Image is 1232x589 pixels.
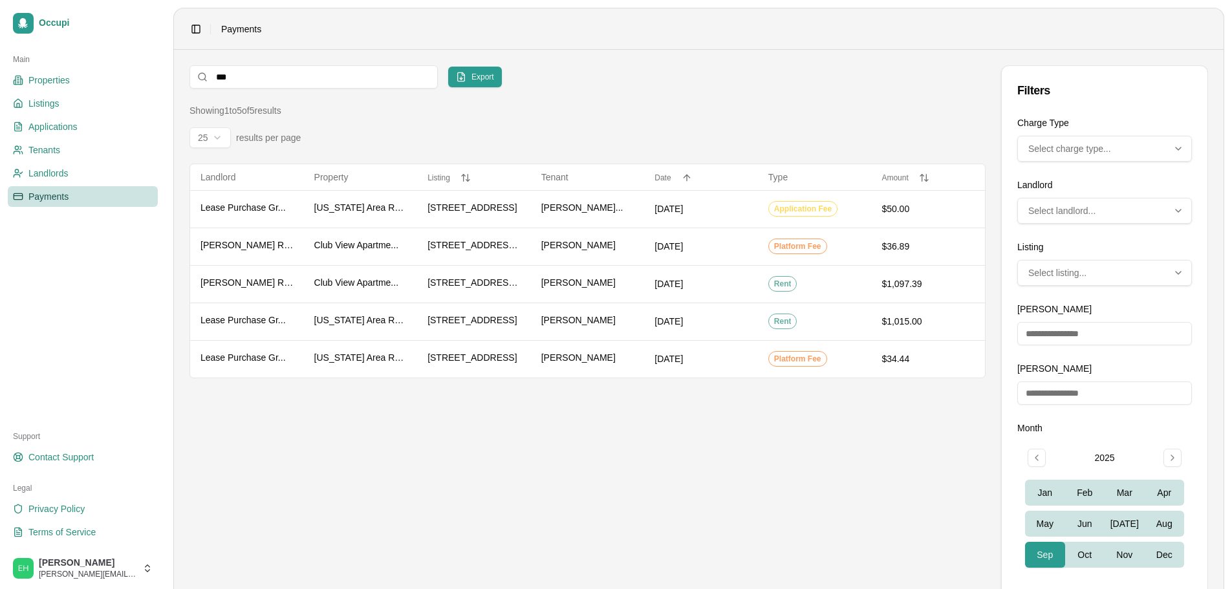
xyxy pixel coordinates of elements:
span: [US_STATE] Area Rent... [314,351,407,364]
label: [PERSON_NAME] [1017,304,1092,314]
img: Stephen Pearlstein [13,558,34,579]
span: Applications [28,120,78,133]
div: Main [8,49,158,70]
span: [PERSON_NAME] [541,314,616,327]
button: Dec [1145,542,1185,568]
div: [DATE] [654,352,748,365]
span: Terms of Service [28,526,96,539]
span: Tenant [541,172,568,182]
a: Listings [8,93,158,114]
span: [PERSON_NAME] [39,557,137,569]
a: Terms of Service [8,522,158,542]
span: Payments [221,23,261,36]
span: Landlords [28,167,69,180]
button: Aug [1145,511,1185,537]
span: Type [768,172,788,182]
span: Select landlord... [1028,204,1096,217]
div: [DATE] [654,315,748,328]
span: [STREET_ADDRESS][PERSON_NAME]... [427,276,521,289]
div: Legal [8,478,158,498]
a: Applications [8,116,158,137]
div: $1,015.00 [881,315,975,328]
span: [STREET_ADDRESS] [427,351,517,364]
span: [PERSON_NAME][EMAIL_ADDRESS][DOMAIN_NAME] [39,569,137,579]
span: [US_STATE] Area Rent... [314,314,407,327]
label: Charge Type [1017,118,1069,128]
button: Multi-select: 0 of 47 options selected. Select listing... [1017,260,1192,286]
button: Jun [1065,511,1105,537]
a: Contact Support [8,447,158,467]
button: Date [654,173,748,183]
span: Lease Purchase Gr... [200,351,286,364]
button: Sep [1025,542,1065,568]
button: Feb [1065,480,1105,506]
span: [PERSON_NAME]... [541,201,623,214]
span: Payments [28,190,69,203]
span: Tenants [28,144,60,156]
span: Platform Fee [774,354,821,364]
button: Multi-select: 0 of 7 options selected. Select landlord... [1017,198,1192,224]
button: Jan [1025,480,1065,506]
div: Support [8,426,158,447]
button: Multi-select: 0 of 5 options selected. Select charge type... [1017,136,1192,162]
span: Rent [774,316,792,327]
div: [DATE] [654,277,748,290]
span: Privacy Policy [28,502,85,515]
a: Properties [8,70,158,91]
span: Amount [881,173,908,182]
span: Lease Purchase Gr... [200,201,286,214]
span: Lease Purchase Gr... [200,314,286,327]
div: $50.00 [881,202,975,215]
div: [DATE] [654,240,748,253]
span: [PERSON_NAME] Realty Company [200,276,294,289]
span: [PERSON_NAME] Realty Company [200,239,294,252]
button: May [1025,511,1065,537]
button: [DATE] [1105,511,1145,537]
a: Privacy Policy [8,498,158,519]
a: Landlords [8,163,158,184]
span: Export [471,72,494,82]
label: Month [1017,423,1043,433]
span: Listings [28,97,59,110]
button: Mar [1105,480,1145,506]
div: [DATE] [654,202,748,215]
button: Oct [1065,542,1105,568]
span: [STREET_ADDRESS] [427,314,517,327]
span: Contact Support [28,451,94,464]
a: Occupi [8,8,158,39]
span: Select listing... [1028,266,1086,279]
button: Apr [1145,480,1185,506]
div: Filters [1017,81,1192,100]
span: Select charge type... [1028,142,1111,155]
span: Properties [28,74,70,87]
span: [PERSON_NAME] [541,239,616,252]
label: [PERSON_NAME] [1017,363,1092,374]
span: [US_STATE] Area Rent... [314,201,407,214]
span: Date [654,173,671,182]
span: Club View Apartme... [314,239,398,252]
span: Platform Fee [774,241,821,252]
label: Listing [1017,242,1043,252]
span: [PERSON_NAME] [541,351,616,364]
span: Listing [427,173,450,182]
span: Club View Apartme... [314,276,398,289]
button: Amount [881,173,975,183]
div: Showing 1 to 5 of 5 results [189,104,281,117]
div: $34.44 [881,352,975,365]
a: Tenants [8,140,158,160]
span: Landlord [200,172,236,182]
span: [STREET_ADDRESS][PERSON_NAME]... [427,239,521,252]
nav: breadcrumb [221,23,261,36]
div: $1,097.39 [881,277,975,290]
span: [PERSON_NAME] [541,276,616,289]
label: Landlord [1017,180,1053,190]
a: Payments [8,186,158,207]
span: Property [314,172,349,182]
button: Nov [1105,542,1145,568]
span: Occupi [39,17,153,29]
span: results per page [236,131,301,144]
span: Rent [774,279,792,289]
button: Stephen Pearlstein[PERSON_NAME][PERSON_NAME][EMAIL_ADDRESS][DOMAIN_NAME] [8,553,158,584]
button: Listing [427,173,521,183]
div: 2025 [1094,451,1114,464]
